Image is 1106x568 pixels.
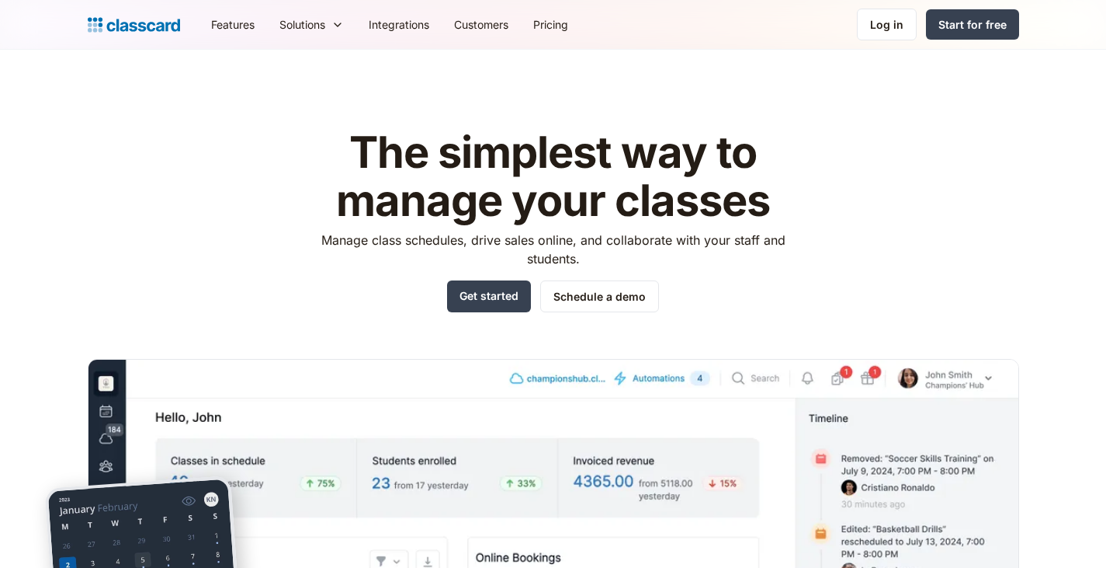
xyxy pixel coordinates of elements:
a: Schedule a demo [540,281,659,312]
div: Solutions [279,16,325,33]
a: Log in [857,9,917,40]
a: Pricing [521,7,581,42]
a: Customers [442,7,521,42]
a: Features [199,7,267,42]
div: Start for free [938,16,1007,33]
div: Log in [870,16,903,33]
a: Get started [447,281,531,312]
a: home [88,14,180,36]
h1: The simplest way to manage your classes [307,129,799,225]
a: Integrations [356,7,442,42]
p: Manage class schedules, drive sales online, and collaborate with your staff and students. [307,231,799,268]
a: Start for free [926,9,1019,40]
div: Solutions [267,7,356,42]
